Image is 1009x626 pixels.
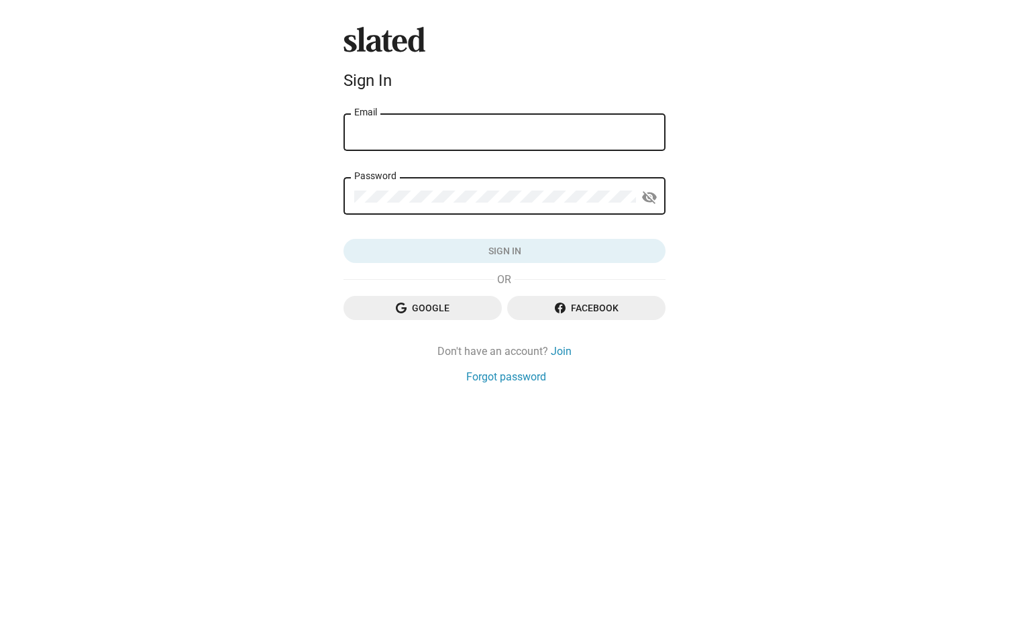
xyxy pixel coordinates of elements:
div: Don't have an account? [343,344,666,358]
button: Google [343,296,502,320]
a: Forgot password [466,370,546,384]
button: Facebook [507,296,666,320]
mat-icon: visibility_off [641,187,657,208]
span: Facebook [518,296,655,320]
button: Show password [636,184,663,211]
sl-branding: Sign In [343,27,666,95]
span: Google [354,296,491,320]
div: Sign In [343,71,666,90]
a: Join [551,344,572,358]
